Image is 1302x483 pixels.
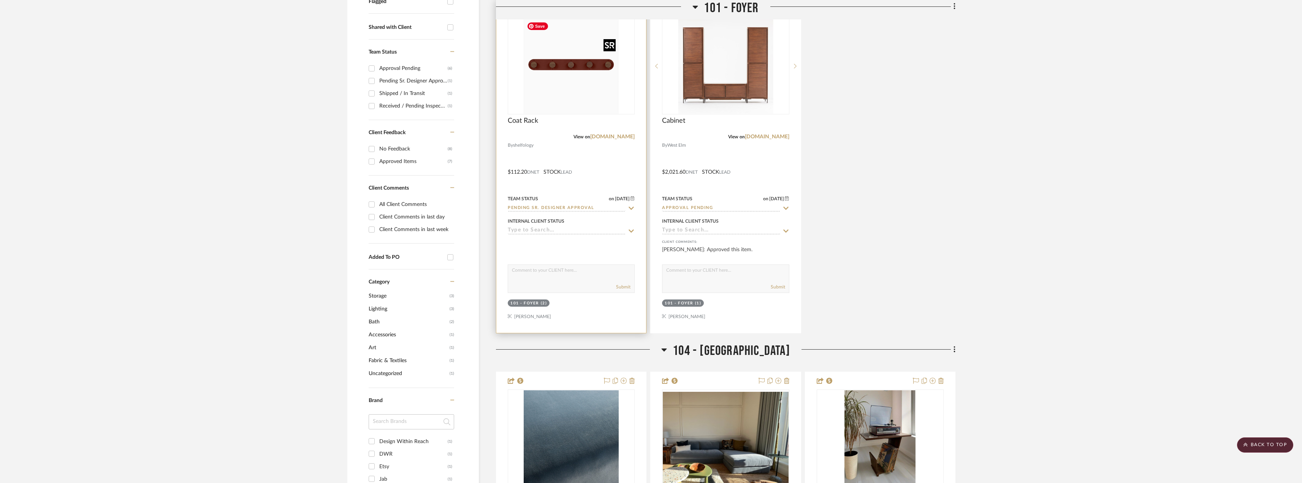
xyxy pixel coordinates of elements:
div: Pending Sr. Designer Approval [379,75,448,87]
span: [DATE] [614,196,630,201]
span: View on [728,135,745,139]
span: Uncategorized [369,367,448,380]
span: 104 - [GEOGRAPHIC_DATA] [673,343,790,359]
span: Storage [369,290,448,302]
div: Design Within Reach [379,435,448,448]
span: (1) [450,355,454,367]
a: [DOMAIN_NAME] [745,134,789,139]
div: Client Comments in last day [379,211,452,223]
input: Type to Search… [662,227,780,234]
div: Client Comments in last week [379,223,452,236]
span: View on [573,135,590,139]
span: (1) [450,342,454,354]
div: (6) [448,62,452,74]
div: Approved Items [379,155,448,168]
div: No Feedback [379,143,448,155]
span: (3) [450,290,454,302]
span: Brand [369,398,383,403]
div: Team Status [508,195,538,202]
img: Cabinet [678,19,773,114]
span: shelfology [513,142,534,149]
div: Approval Pending [379,62,448,74]
div: (8) [448,143,452,155]
span: Client Feedback [369,130,405,135]
span: on [609,196,614,201]
div: Received / Pending Inspection [379,100,448,112]
span: By [508,142,513,149]
span: Lighting [369,302,448,315]
div: DWR [379,448,448,460]
button: Submit [771,283,785,290]
span: Fabric & Textiles [369,354,448,367]
span: on [763,196,768,201]
a: [DOMAIN_NAME] [590,134,635,139]
button: Submit [616,283,630,290]
span: Accessories [369,328,448,341]
img: Coat Rack [524,19,619,114]
div: Added To PO [369,254,444,261]
div: 101 - Foyer [510,301,539,306]
div: 0 [662,18,789,114]
div: (7) [448,155,452,168]
span: [DATE] [768,196,785,201]
div: Shared with Client [369,24,444,31]
span: (3) [450,303,454,315]
span: Save [527,22,548,30]
div: (1) [448,100,452,112]
div: (2) [541,301,547,306]
div: Shipped / In Transit [379,87,448,100]
span: Bath [369,315,448,328]
span: Team Status [369,49,397,55]
span: Cabinet [662,117,685,125]
input: Type to Search… [508,205,626,212]
input: Search Brands [369,414,454,429]
div: (1) [448,75,452,87]
div: Etsy [379,461,448,473]
div: (1) [448,461,452,473]
scroll-to-top-button: BACK TO TOP [1237,437,1293,453]
input: Type to Search… [508,227,626,234]
div: (1) [448,435,452,448]
span: (2) [450,316,454,328]
input: Type to Search… [662,205,780,212]
div: [PERSON_NAME]: Approved this item. [662,246,789,261]
div: Internal Client Status [508,218,564,225]
div: (1) [448,87,452,100]
span: (1) [450,329,454,341]
div: (1) [448,448,452,460]
div: Internal Client Status [662,218,719,225]
span: Category [369,279,390,285]
span: (1) [450,367,454,380]
span: By [662,142,667,149]
span: West Elm [667,142,686,149]
span: Coat Rack [508,117,538,125]
span: Client Comments [369,185,409,191]
div: 0 [508,18,634,114]
div: (1) [695,301,702,306]
div: Team Status [662,195,692,202]
span: Art [369,341,448,354]
div: 101 - Foyer [665,301,693,306]
div: All Client Comments [379,198,452,211]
